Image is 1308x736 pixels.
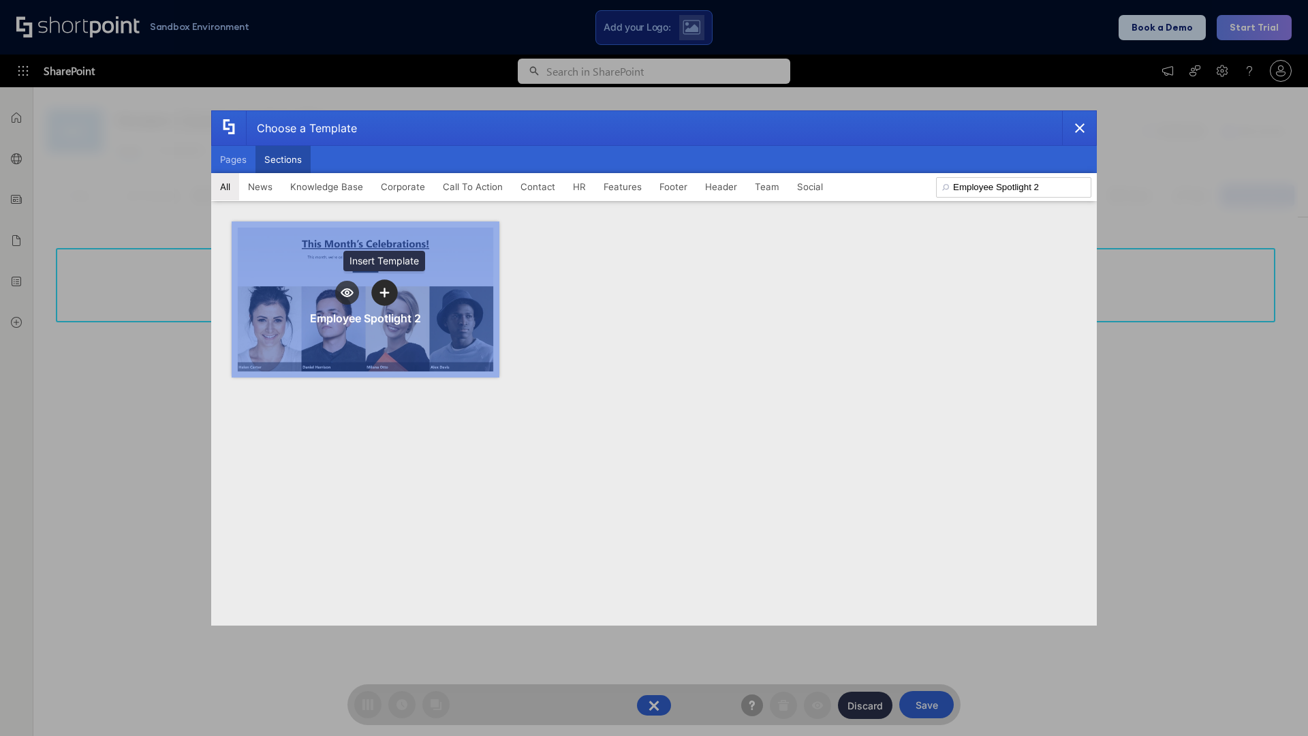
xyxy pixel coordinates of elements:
div: Employee Spotlight 2 [310,311,421,325]
button: Knowledge Base [281,173,372,200]
button: Social [788,173,832,200]
button: Header [696,173,746,200]
button: All [211,173,239,200]
button: Pages [211,146,255,173]
button: Corporate [372,173,434,200]
button: News [239,173,281,200]
div: template selector [211,110,1097,626]
iframe: Chat Widget [1240,671,1308,736]
input: Search [936,177,1091,198]
div: Choose a Template [246,111,357,145]
button: Call To Action [434,173,512,200]
button: Features [595,173,651,200]
button: Contact [512,173,564,200]
button: Team [746,173,788,200]
button: Sections [255,146,311,173]
button: HR [564,173,595,200]
button: Footer [651,173,696,200]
